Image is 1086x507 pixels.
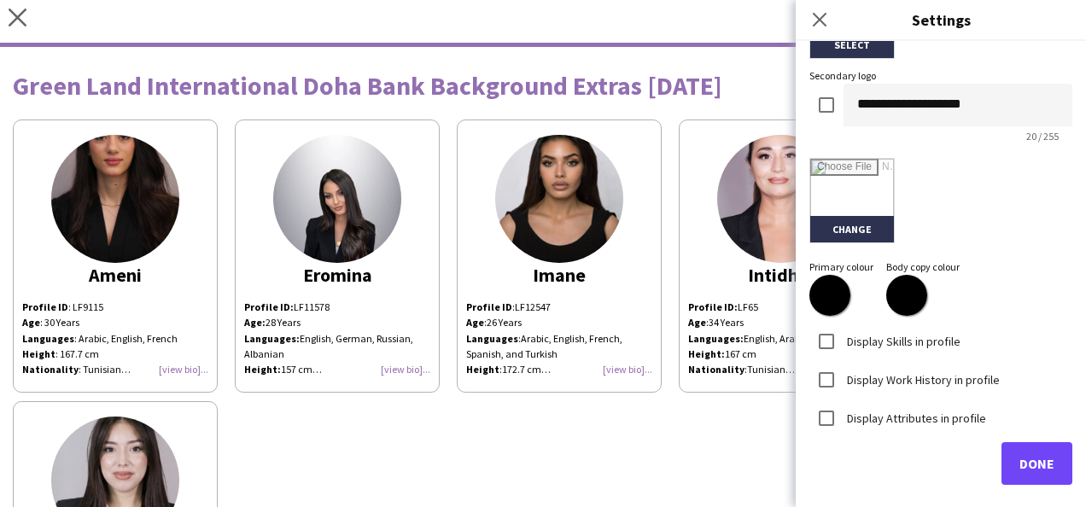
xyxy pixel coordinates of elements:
strong: Height: [244,363,281,376]
label: Display Skills in profile [844,333,960,348]
b: Languages [22,332,74,345]
strong: Age: [244,316,266,329]
span: : [688,316,709,329]
span: English, Arabic, French [744,332,843,345]
label: Body copy colour [886,260,960,273]
b: Age [688,316,706,329]
img: thumb-16630834896320a3e1b5d00.jpg [717,135,845,263]
p: LF11578 [244,300,430,315]
div: Ameni [22,267,208,283]
h3: Settings [796,9,1086,31]
strong: Profile ID: [688,300,738,313]
label: Display Attributes in profile [844,410,986,425]
span: 20 / 255 [1013,130,1072,143]
b: Height [466,363,499,376]
strong: Languages: [244,332,300,345]
button: Done [1001,442,1072,485]
div: : Tunisian [22,362,208,377]
b: Nationality [688,363,744,376]
img: thumb-67e5a26a647da.jpeg [495,135,623,263]
span: : [466,332,521,345]
b: Profile ID [466,300,512,313]
strong: Profile ID: [244,300,294,313]
b: Languages [466,332,518,345]
p: 26 Years Arabic, English, French, Spanish, and Turkish 172.7 cm Algerian [466,315,652,377]
div: Eromina [244,267,430,283]
p: LF12547 [466,300,652,315]
span: Tunisian [747,363,795,376]
img: thumb-679a221089ba2.jpeg [273,135,401,263]
p: 28 Years English, German, Russian, Albanian 157 cm Albanian [244,315,430,377]
span: Done [1019,455,1054,472]
b: Age [466,316,484,329]
p: LF65 [688,300,874,315]
strong: Languages: [688,332,744,345]
div: Intidhar [688,267,874,283]
span: 167 cm [725,347,756,360]
b: Profile ID [22,300,68,313]
span: : [688,363,747,376]
div: : 167.7 cm [22,347,208,362]
img: thumb-1668980252637a9e1ca6145.jpg [51,135,179,263]
div: : LF9115 : 30 Years : Arabic, English, French [22,300,208,377]
span: : [466,316,487,329]
div: Green Land International Doha Bank Background Extras [DATE] [13,73,1073,98]
span: : [466,363,502,376]
span: 34 Years [709,316,744,329]
b: Height [22,347,55,360]
b: Age [22,316,40,329]
b: Nationality [22,363,79,376]
span: : [466,300,515,313]
label: Primary colour [809,260,873,273]
div: Imane [466,267,652,283]
strong: Height: [688,347,725,360]
label: Display Work History in profile [844,371,1000,387]
label: Secondary logo [809,69,876,82]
